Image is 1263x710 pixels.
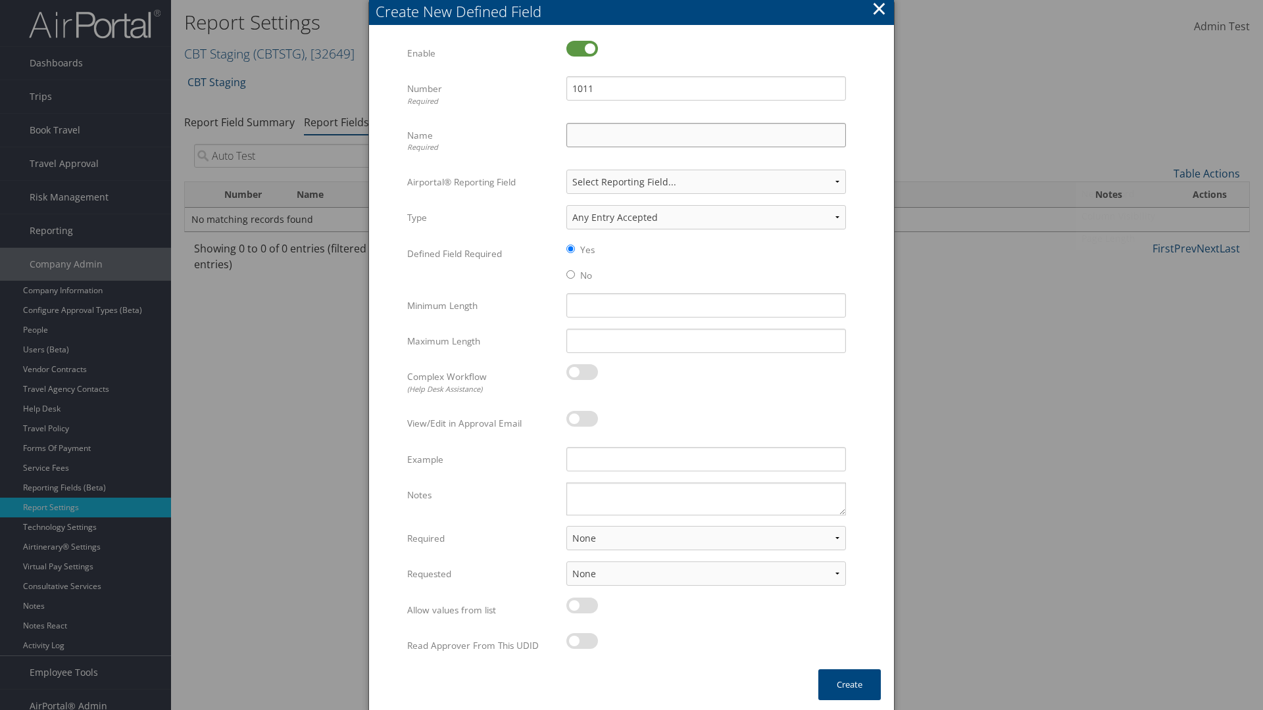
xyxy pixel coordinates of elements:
label: Required [407,526,557,551]
a: New Record [1076,183,1249,205]
label: Defined Field Required [407,241,557,266]
label: View/Edit in Approval Email [407,411,557,436]
button: Create [818,669,881,700]
a: Column Visibility [1076,205,1249,227]
a: Page Length [1076,227,1249,250]
label: Minimum Length [407,293,557,318]
label: Allow values from list [407,598,557,623]
div: Create New Defined Field [376,1,894,22]
label: No [580,269,592,282]
label: Yes [580,243,595,256]
label: Type [407,205,557,230]
div: Required [407,142,557,153]
label: Requested [407,561,557,586]
label: Enable [407,41,557,66]
label: Complex Workflow [407,364,557,400]
label: Number [407,76,557,112]
label: Notes [407,483,557,508]
div: Required [407,96,557,107]
div: (Help Desk Assistance) [407,384,557,395]
label: Maximum Length [407,329,557,354]
label: Name [407,123,557,159]
label: Read Approver From This UDID [407,633,557,658]
label: Example [407,447,557,472]
label: Airportal® Reporting Field [407,170,557,195]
